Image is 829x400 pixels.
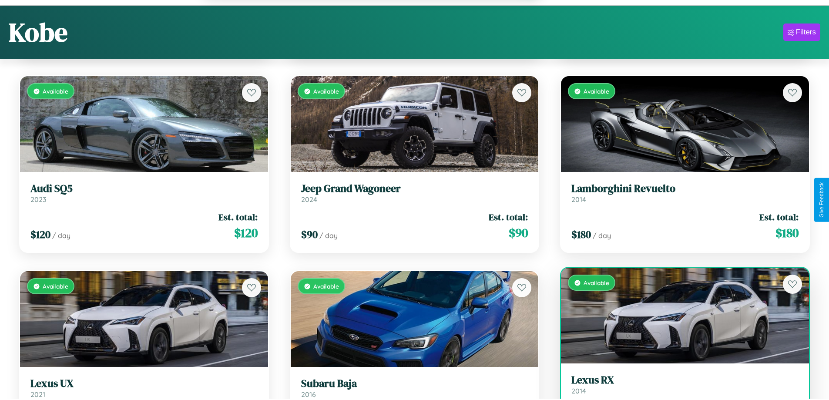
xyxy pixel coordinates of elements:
[489,211,528,223] span: Est. total:
[319,231,338,240] span: / day
[301,182,528,195] h3: Jeep Grand Wagoneer
[301,377,528,390] h3: Subaru Baja
[759,211,799,223] span: Est. total:
[301,377,528,399] a: Subaru Baja2016
[571,182,799,204] a: Lamborghini Revuelto2014
[571,374,799,395] a: Lexus RX2014
[30,182,258,195] h3: Audi SQ5
[571,182,799,195] h3: Lamborghini Revuelto
[775,224,799,242] span: $ 180
[584,87,609,95] span: Available
[43,87,68,95] span: Available
[30,182,258,204] a: Audi SQ52023
[571,374,799,387] h3: Lexus RX
[819,182,825,218] div: Give Feedback
[30,227,50,242] span: $ 120
[301,182,528,204] a: Jeep Grand Wagoneer2024
[571,227,591,242] span: $ 180
[30,377,258,399] a: Lexus UX2021
[301,227,318,242] span: $ 90
[234,224,258,242] span: $ 120
[783,24,820,41] button: Filters
[593,231,611,240] span: / day
[571,387,586,395] span: 2014
[30,195,46,204] span: 2023
[509,224,528,242] span: $ 90
[301,390,316,399] span: 2016
[796,28,816,37] div: Filters
[43,282,68,290] span: Available
[301,195,317,204] span: 2024
[30,377,258,390] h3: Lexus UX
[584,279,609,286] span: Available
[52,231,70,240] span: / day
[313,87,339,95] span: Available
[571,195,586,204] span: 2014
[30,390,45,399] span: 2021
[9,14,67,50] h1: Kobe
[218,211,258,223] span: Est. total:
[313,282,339,290] span: Available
